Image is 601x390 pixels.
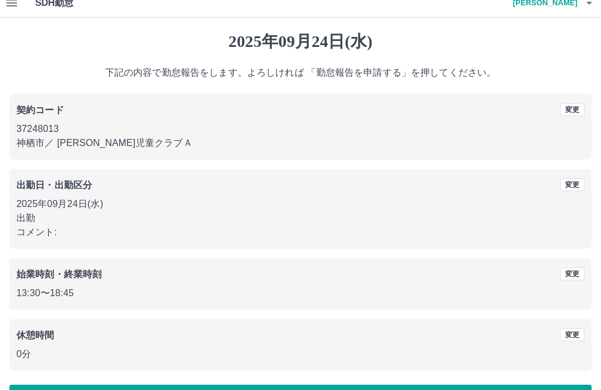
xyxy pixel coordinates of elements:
[9,32,592,52] h1: 2025年09月24日(水)
[560,178,585,191] button: 変更
[16,225,585,239] p: コメント:
[16,330,55,340] b: 休憩時間
[560,103,585,116] button: 変更
[16,122,585,136] p: 37248013
[16,269,102,279] b: 始業時刻・終業時刻
[16,136,585,150] p: 神栖市 ／ [PERSON_NAME]児童クラブＡ
[560,328,585,341] button: 変更
[16,211,585,225] p: 出勤
[16,105,64,115] b: 契約コード
[16,180,92,190] b: 出勤日・出勤区分
[560,267,585,280] button: 変更
[16,197,585,211] p: 2025年09月24日(水)
[9,66,592,80] p: 下記の内容で勤怠報告をします。よろしければ 「勤怠報告を申請する」を押してください。
[16,347,585,361] p: 0分
[16,286,585,300] p: 13:30 〜 18:45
